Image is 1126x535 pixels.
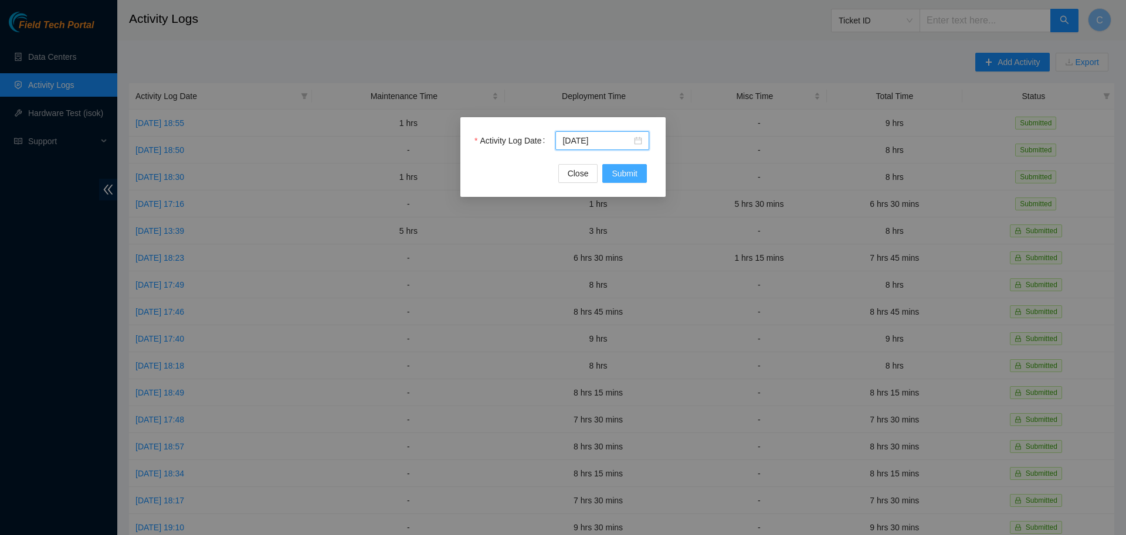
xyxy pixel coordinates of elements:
[612,167,637,180] span: Submit
[568,167,589,180] span: Close
[474,131,550,150] label: Activity Log Date
[558,164,598,183] button: Close
[602,164,647,183] button: Submit
[634,137,642,145] span: close-circle
[562,134,632,147] input: Activity Log Date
